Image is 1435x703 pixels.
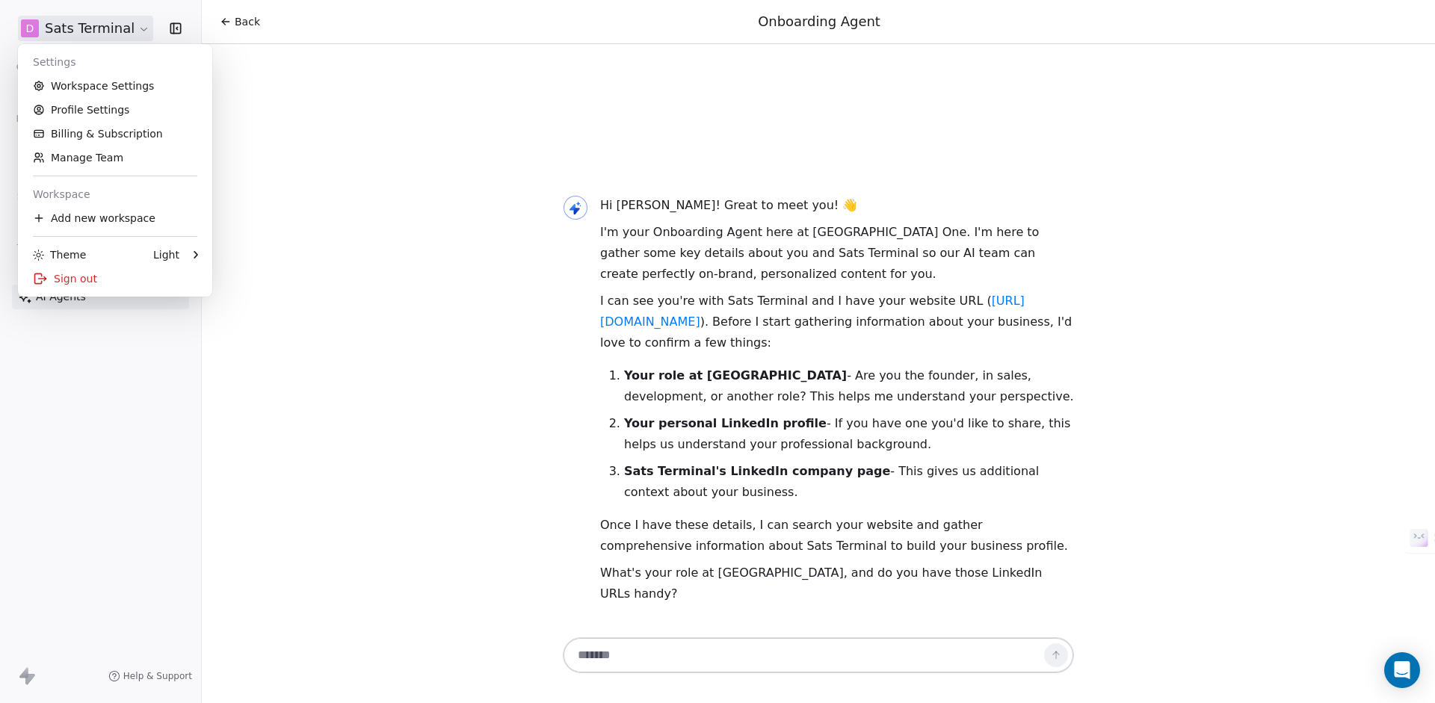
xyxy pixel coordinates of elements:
[24,146,206,170] a: Manage Team
[153,247,179,262] div: Light
[24,267,206,291] div: Sign out
[24,122,206,146] a: Billing & Subscription
[24,98,206,122] a: Profile Settings
[24,50,206,74] div: Settings
[24,206,206,230] div: Add new workspace
[33,247,86,262] div: Theme
[24,182,206,206] div: Workspace
[24,74,206,98] a: Workspace Settings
